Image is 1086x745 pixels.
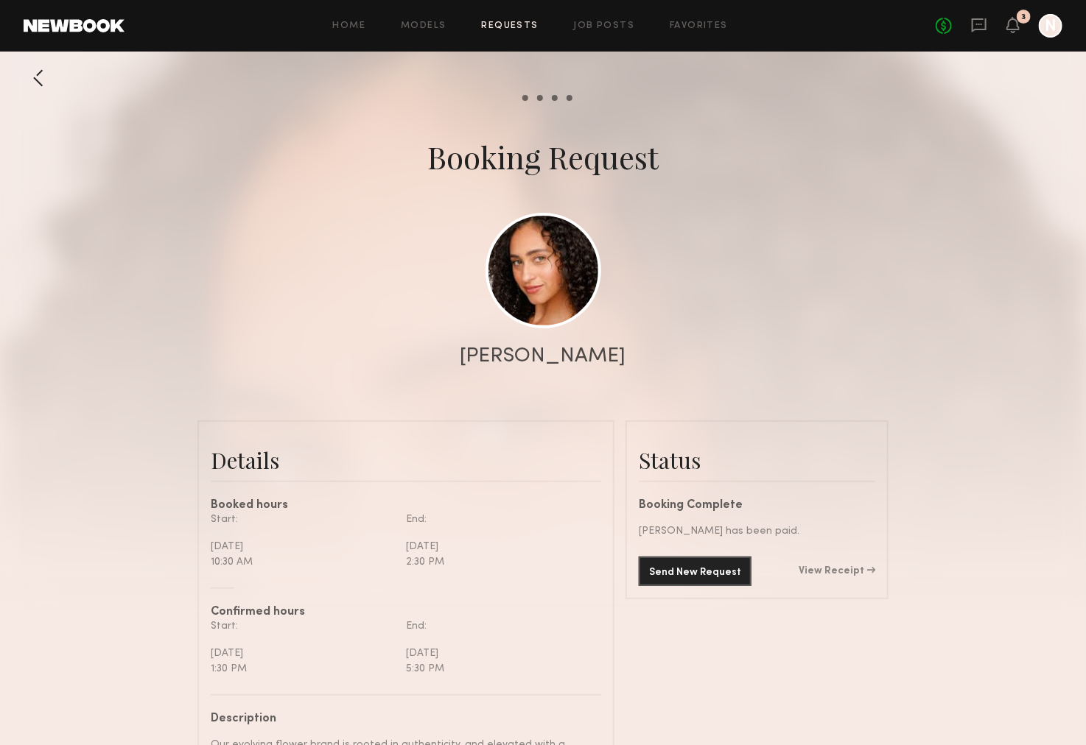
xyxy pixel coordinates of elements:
div: [DATE] [211,539,395,554]
a: Requests [482,21,539,31]
div: Booking Request [427,136,659,177]
div: 1:30 PM [211,661,395,677]
div: Booked hours [211,500,601,512]
div: [DATE] [211,646,395,661]
div: End: [406,618,590,634]
a: Models [401,21,446,31]
button: Send New Request [639,557,752,586]
div: Start: [211,512,395,527]
div: 2:30 PM [406,554,590,570]
div: 5:30 PM [406,661,590,677]
div: End: [406,512,590,527]
div: Details [211,445,601,475]
div: Status [639,445,875,475]
a: Home [333,21,366,31]
a: N [1039,14,1062,38]
div: Description [211,713,590,725]
div: [DATE] [406,646,590,661]
div: Start: [211,618,395,634]
div: [PERSON_NAME] has been paid. [639,523,875,539]
div: Booking Complete [639,500,875,512]
div: [PERSON_NAME] [460,346,626,367]
div: Confirmed hours [211,607,601,618]
a: Favorites [670,21,728,31]
div: [DATE] [406,539,590,554]
div: 3 [1022,13,1026,21]
a: View Receipt [799,566,875,576]
div: 10:30 AM [211,554,395,570]
a: Job Posts [574,21,635,31]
